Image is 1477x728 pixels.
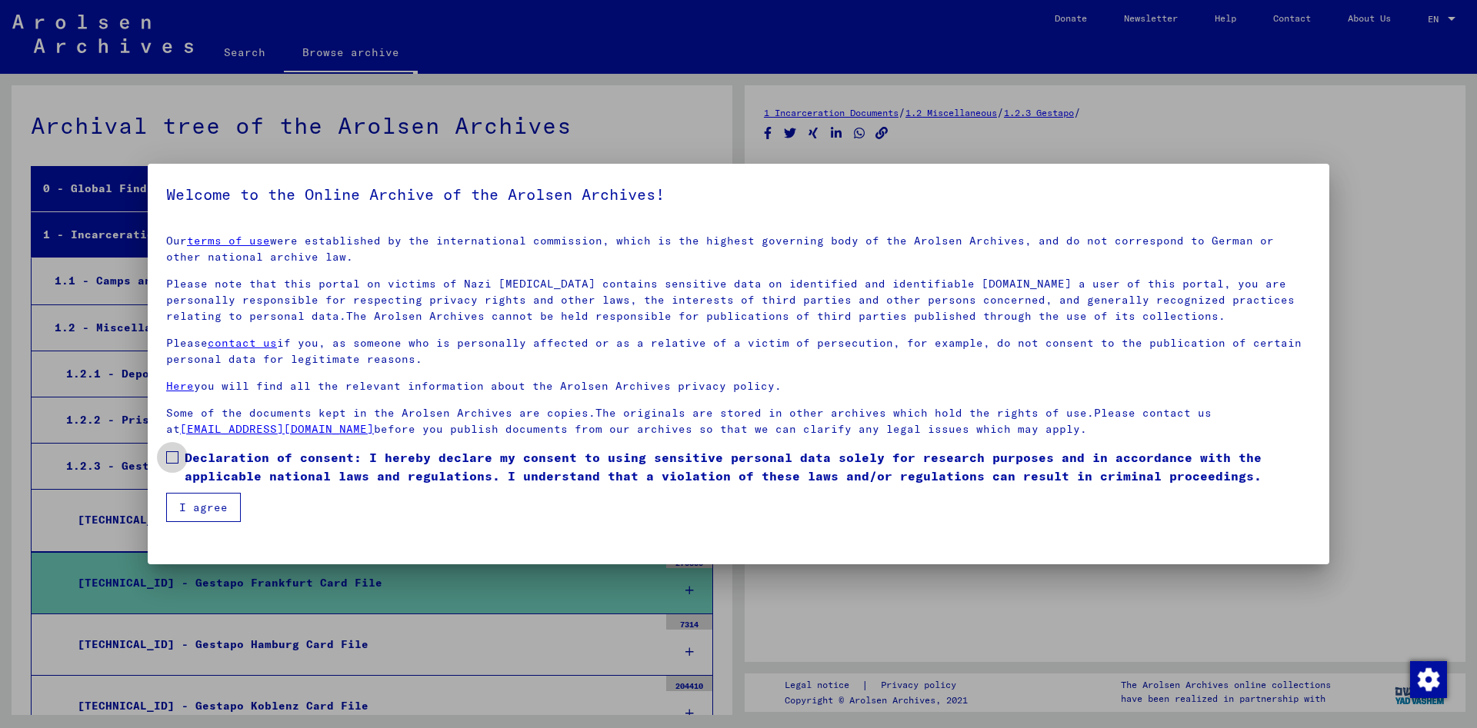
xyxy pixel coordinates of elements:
[185,448,1311,485] span: Declaration of consent: I hereby declare my consent to using sensitive personal data solely for r...
[166,276,1311,324] p: Please note that this portal on victims of Nazi [MEDICAL_DATA] contains sensitive data on identif...
[166,379,194,393] a: Here
[166,405,1311,437] p: Some of the documents kept in the Arolsen Archives are copies.The originals are stored in other a...
[208,336,277,350] a: contact us
[187,234,270,248] a: terms of use
[166,335,1311,367] p: Please if you, as someone who is personally affected or as a relative of a victim of persecution,...
[166,182,1311,207] h5: Welcome to the Online Archive of the Arolsen Archives!
[1410,661,1447,698] img: Change consent
[180,422,374,436] a: [EMAIL_ADDRESS][DOMAIN_NAME]
[166,493,241,522] button: I agree
[166,233,1311,265] p: Our were established by the international commission, which is the highest governing body of the ...
[166,378,1311,394] p: you will find all the relevant information about the Arolsen Archives privacy policy.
